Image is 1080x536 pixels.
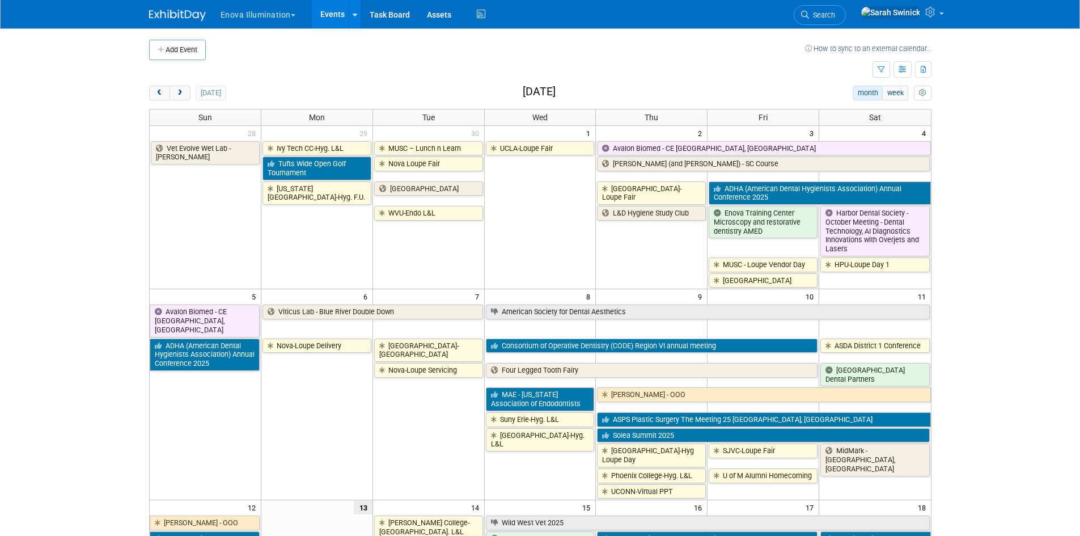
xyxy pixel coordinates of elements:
[869,113,881,122] span: Sat
[374,141,483,156] a: MUSC – Lunch n Learn
[882,86,908,100] button: week
[709,258,818,272] a: MUSC - Loupe Vendor Day
[597,182,706,205] a: [GEOGRAPHIC_DATA]-Loupe Fair
[486,339,818,353] a: Consortium of Operative Dentistry (CODE) Region VI annual meeting
[362,289,372,303] span: 6
[486,412,595,427] a: Suny Erie-Hyg. L&L
[597,469,706,483] a: Phoenix College-Hyg. L&L
[151,141,260,164] a: Vet Evolve Wet Lab - [PERSON_NAME]
[804,289,819,303] span: 10
[820,444,929,476] a: MidMark - [GEOGRAPHIC_DATA], [GEOGRAPHIC_DATA]
[486,387,595,411] a: MAE - [US_STATE] Association of Endodontists
[597,206,706,221] a: L&D Hygiene Study Club
[149,10,206,21] img: ExhibitDay
[597,484,706,499] a: UCONN-Virtual PPT
[597,428,929,443] a: Solea Summit 2025
[585,126,595,140] span: 1
[597,444,706,467] a: [GEOGRAPHIC_DATA]-Hyg Loupe Day
[597,387,930,402] a: [PERSON_NAME] - OOO
[262,157,371,180] a: Tufts Wide Open Golf Tournament
[917,289,931,303] span: 11
[820,339,929,353] a: ASDA District 1 Conference
[709,444,818,458] a: SJVC-Loupe Fair
[697,126,707,140] span: 2
[149,86,170,100] button: prev
[808,126,819,140] span: 3
[374,157,483,171] a: Nova Loupe Fair
[262,141,371,156] a: Ivy Tech CC-Hyg. L&L
[354,500,372,514] span: 13
[917,500,931,514] span: 18
[422,113,435,122] span: Tue
[645,113,658,122] span: Thu
[170,86,190,100] button: next
[853,86,883,100] button: month
[474,289,484,303] span: 7
[523,86,556,98] h2: [DATE]
[820,258,929,272] a: HPU-Loupe Day 1
[150,305,260,337] a: Avalon Biomed - CE [GEOGRAPHIC_DATA], [GEOGRAPHIC_DATA]
[486,363,818,378] a: Four Legged Tooth Fairy
[470,126,484,140] span: 30
[804,500,819,514] span: 17
[374,206,483,221] a: WVU-Endo L&L
[914,86,931,100] button: myCustomButton
[486,141,595,156] a: UCLA-Loupe Fair
[693,500,707,514] span: 16
[820,363,929,386] a: [GEOGRAPHIC_DATA] Dental Partners
[809,11,835,19] span: Search
[358,126,372,140] span: 29
[794,5,846,25] a: Search
[251,289,261,303] span: 5
[374,363,483,378] a: Nova-Loupe Servicing
[150,516,260,530] a: [PERSON_NAME] - OOO
[198,113,212,122] span: Sun
[486,516,930,530] a: Wild West Vet 2025
[697,289,707,303] span: 9
[532,113,548,122] span: Wed
[374,339,483,362] a: [GEOGRAPHIC_DATA]-[GEOGRAPHIC_DATA]
[262,182,371,205] a: [US_STATE][GEOGRAPHIC_DATA]-Hyg. F.U.
[150,339,260,371] a: ADHA (American Dental Hygienists Association) Annual Conference 2025
[597,412,930,427] a: ASPS Plastic Surgery The Meeting 25 [GEOGRAPHIC_DATA], [GEOGRAPHIC_DATA]
[309,113,325,122] span: Mon
[149,40,206,60] button: Add Event
[597,157,929,171] a: [PERSON_NAME] (and [PERSON_NAME]) - SC Course
[247,500,261,514] span: 12
[486,305,930,319] a: American Society for Dental Aesthetics
[262,305,483,319] a: Viticus Lab - Blue River Double Down
[861,6,921,19] img: Sarah Swinick
[486,428,595,451] a: [GEOGRAPHIC_DATA]-Hyg. L&L
[805,44,931,53] a: How to sync to an external calendar...
[247,126,261,140] span: 28
[921,126,931,140] span: 4
[470,500,484,514] span: 14
[820,206,929,256] a: Harbor Dental Society - October Meeting - Dental Technology, AI Diagnostics Innovations with Over...
[759,113,768,122] span: Fri
[262,339,371,353] a: Nova-Loupe Delivery
[196,86,226,100] button: [DATE]
[709,206,818,238] a: Enova Training Center Microscopy and restorative dentistry AMED
[585,289,595,303] span: 8
[919,90,926,97] i: Personalize Calendar
[581,500,595,514] span: 15
[374,182,483,196] a: [GEOGRAPHIC_DATA]
[709,182,930,205] a: ADHA (American Dental Hygienists Association) Annual Conference 2025
[709,469,818,483] a: U of M Alumni Homecoming
[597,141,930,156] a: Avalon Biomed - CE [GEOGRAPHIC_DATA], [GEOGRAPHIC_DATA]
[709,273,818,288] a: [GEOGRAPHIC_DATA]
